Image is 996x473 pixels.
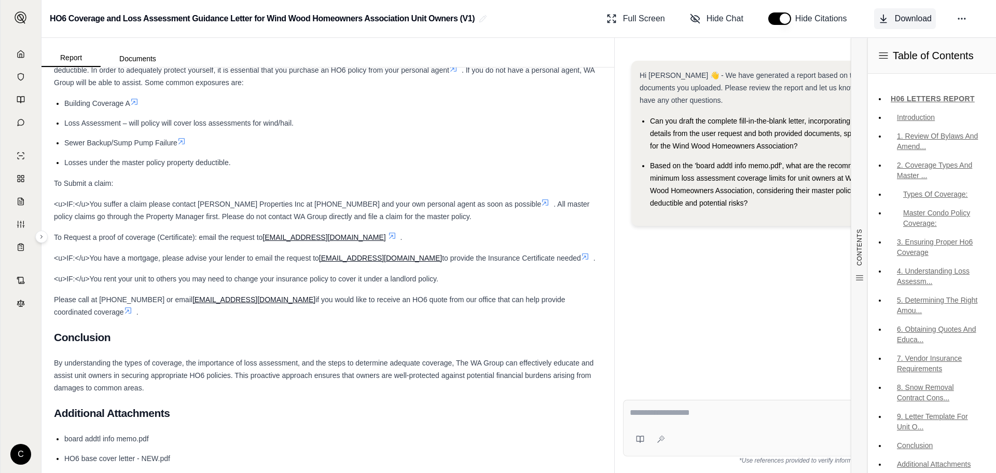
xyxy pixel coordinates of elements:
[887,186,988,202] a: Types Of Coverage:
[75,275,89,283] span: </u>
[7,112,35,133] a: Chat
[54,200,590,221] span: . All master policy claims go through the Property Manager first. Please do not contact WA Group ...
[7,66,35,87] a: Documents Vault
[54,179,113,187] span: To Submit a claim:
[54,359,593,392] span: By understanding the types of coverage, the importance of loss assessment, and the steps to deter...
[54,402,602,424] h2: Additional Attachments
[64,158,231,167] span: Losses under the master policy property deductible.
[593,254,596,262] span: .
[7,168,35,189] a: Policy Comparisons
[887,157,988,184] a: 2. Coverage Types And Master ...
[319,254,442,262] a: [EMAIL_ADDRESS][DOMAIN_NAME]
[10,444,31,465] div: C
[10,7,31,28] button: Expand sidebar
[54,66,594,87] span: . If you do not have a personal agent, WA Group will be able to assist. Some common exposures are:
[707,12,743,25] span: Hide Chat
[64,454,170,463] span: HO6 base cover letter - NEW.pdf
[887,379,988,406] a: 8. Snow Removal Contract Cons...
[90,200,542,208] span: You suffer a claim please contact [PERSON_NAME] Properties Inc at [PHONE_NUMBER] and your own per...
[640,71,875,104] span: Hi [PERSON_NAME] 👋 - We have generated a report based on the documents you uploaded. Please revie...
[650,161,875,207] span: Based on the 'board addtl info memo.pdf', what are the recommended minimum loss assessment covera...
[66,275,75,283] span: IF:
[7,237,35,258] a: Coverage Table
[54,327,602,348] h2: Conclusion
[54,295,565,316] span: if you would like to receive an HO6 quote from our office that can help provide coordinated coverage
[75,254,89,262] span: </u>
[887,90,988,107] a: H06 LETTERS REPORT
[66,200,75,208] span: IF:
[90,254,319,262] span: You have a mortgage, please advise your lender to email the request to
[893,48,974,63] span: Table of Contents
[887,128,988,155] a: 1. Review Of Bylaws And Amend...
[623,12,665,25] span: Full Screen
[41,49,101,67] button: Report
[75,200,89,208] span: </u>
[7,191,35,212] a: Claim Coverage
[7,44,35,64] a: Home
[54,233,262,241] span: To Request a proof of coverage (Certificate): email the request to
[895,12,932,25] span: Download
[64,99,130,107] span: Building Coverage A
[874,8,936,29] button: Download
[887,408,988,435] a: 9. Letter Template For Unit O...
[887,263,988,290] a: 4. Understanding Loss Assessm...
[136,308,139,316] span: .
[7,293,35,314] a: Legal Search Engine
[66,254,75,262] span: IF:
[64,435,149,443] span: board addtl info memo.pdf
[795,12,853,25] span: Hide Citations
[64,139,177,147] span: Sewer Backup/Sump Pump Failure
[262,233,385,241] a: [EMAIL_ADDRESS][DOMAIN_NAME]
[7,270,35,291] a: Contract Analysis
[54,200,66,208] span: <u>
[650,117,879,150] span: Can you draft the complete fill-in-the-blank letter, incorporating all details from the user requ...
[887,234,988,261] a: 3. Ensuring Proper Ho6 Coverage
[602,8,669,29] button: Full Screen
[54,53,569,74] span: Be sure to discuss with your personal agent how to protect yourself in the event of a loss. In th...
[400,233,403,241] span: .
[7,214,35,235] a: Custom Report
[442,254,581,262] span: to provide the Insurance Certificate needed
[54,254,66,262] span: <u>
[35,231,48,243] button: Expand sidebar
[887,350,988,377] a: 7. Vendor Insurance Requirements
[54,295,192,304] span: Please call at [PHONE_NUMBER] or email
[623,456,984,465] div: *Use references provided to verify information.
[54,275,66,283] span: <u>
[64,119,294,127] span: Loss Assessment – will policy will cover loss assessments for wind/hail.
[192,295,315,304] a: [EMAIL_ADDRESS][DOMAIN_NAME]
[887,456,988,472] a: Additional Attachments
[887,437,988,454] a: Conclusion
[101,50,175,67] button: Documents
[7,89,35,110] a: Prompt Library
[50,9,475,28] h2: HO6 Coverage and Loss Assessment Guidance Letter for Wind Wood Homeowners Association Unit Owners...
[887,109,988,126] a: Introduction
[15,11,27,24] img: Expand sidebar
[887,292,988,319] a: 5. Determining The Right Amou...
[7,145,35,166] a: Single Policy
[855,229,864,266] span: CONTENTS
[90,275,438,283] span: You rent your unit to others you may need to change your insurance policy to cover it under a lan...
[887,321,988,348] a: 6. Obtaining Quotes And Educa...
[686,8,748,29] button: Hide Chat
[887,205,988,232] a: Master Condo Policy Coverage:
